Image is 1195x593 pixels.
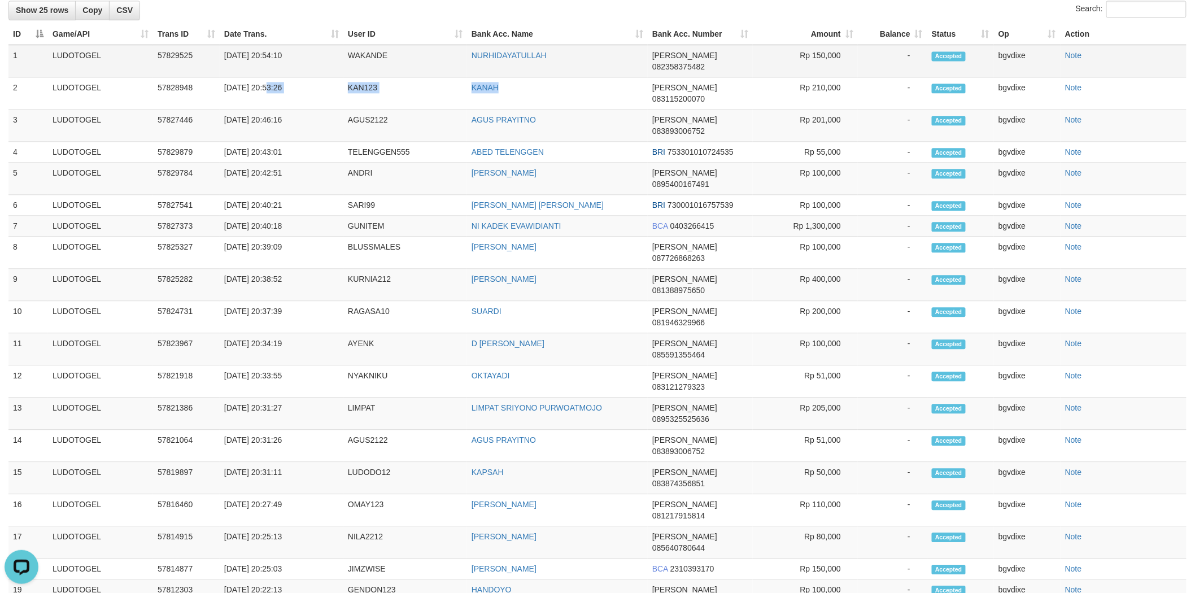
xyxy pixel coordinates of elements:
a: Note [1065,274,1082,284]
td: [DATE] 20:31:27 [220,398,343,430]
td: 14 [8,430,48,462]
td: TELENGGEN555 [343,142,467,163]
td: 16 [8,494,48,526]
td: - [858,195,927,216]
a: [PERSON_NAME] [472,532,537,541]
a: KANAH [472,83,499,92]
span: Accepted [932,116,966,125]
td: [DATE] 20:39:09 [220,237,343,269]
a: [PERSON_NAME] [472,500,537,509]
a: Note [1065,468,1082,477]
td: - [858,494,927,526]
td: GUNITEM [343,216,467,237]
th: Bank Acc. Name: activate to sort column ascending [467,24,648,45]
a: [PERSON_NAME] [472,168,537,177]
span: CSV [116,6,133,15]
td: bgvdixe [994,333,1061,365]
span: Copy 081217915814 to clipboard [652,511,705,520]
span: BRI [652,147,665,156]
span: [PERSON_NAME] [652,115,717,124]
td: LUDODO12 [343,462,467,494]
a: Note [1065,532,1082,541]
a: [PERSON_NAME] [PERSON_NAME] [472,200,604,210]
span: Accepted [932,243,966,252]
span: BCA [652,221,668,230]
td: Rp 51,000 [753,365,858,398]
td: 15 [8,462,48,494]
td: LUDOTOGEL [48,163,153,195]
a: Note [1065,403,1082,412]
td: [DATE] 20:31:26 [220,430,343,462]
td: 57827446 [153,110,220,142]
td: - [858,301,927,333]
td: NILA2212 [343,526,467,559]
a: [PERSON_NAME] [472,274,537,284]
td: - [858,365,927,398]
span: Copy 085640780644 to clipboard [652,543,705,552]
td: [DATE] 20:40:18 [220,216,343,237]
td: LIMPAT [343,398,467,430]
td: 57821386 [153,398,220,430]
td: 4 [8,142,48,163]
a: ABED TELENGGEN [472,147,544,156]
td: 57823967 [153,333,220,365]
td: Rp 100,000 [753,163,858,195]
span: Accepted [932,201,966,211]
td: 57829879 [153,142,220,163]
td: - [858,430,927,462]
td: 57827541 [153,195,220,216]
td: bgvdixe [994,45,1061,77]
td: Rp 150,000 [753,45,858,77]
span: Accepted [932,275,966,285]
td: - [858,163,927,195]
td: bgvdixe [994,494,1061,526]
td: JIMZWISE [343,559,467,579]
a: Note [1065,200,1082,210]
span: Copy 730001016757539 to clipboard [668,200,734,210]
td: bgvdixe [994,216,1061,237]
td: 7 [8,216,48,237]
td: LUDOTOGEL [48,110,153,142]
td: 57816460 [153,494,220,526]
a: Note [1065,564,1082,573]
span: [PERSON_NAME] [652,168,717,177]
span: [PERSON_NAME] [652,403,717,412]
td: KURNIA212 [343,269,467,301]
td: [DATE] 20:33:55 [220,365,343,398]
span: Accepted [932,404,966,413]
td: 10 [8,301,48,333]
span: Copy 085591355464 to clipboard [652,350,705,359]
td: LUDOTOGEL [48,195,153,216]
th: User ID: activate to sort column ascending [343,24,467,45]
a: Copy [75,1,110,20]
td: 57814877 [153,559,220,579]
a: [PERSON_NAME] [472,564,537,573]
td: - [858,526,927,559]
td: Rp 100,000 [753,333,858,365]
th: Game/API: activate to sort column ascending [48,24,153,45]
td: - [858,559,927,579]
td: - [858,269,927,301]
td: bgvdixe [994,301,1061,333]
span: Copy [82,6,102,15]
td: 5 [8,163,48,195]
td: Rp 50,000 [753,462,858,494]
a: Note [1065,83,1082,92]
td: Rp 210,000 [753,77,858,110]
td: bgvdixe [994,77,1061,110]
td: 57825282 [153,269,220,301]
td: LUDOTOGEL [48,398,153,430]
span: [PERSON_NAME] [652,500,717,509]
td: - [858,45,927,77]
td: 12 [8,365,48,398]
span: [PERSON_NAME] [652,371,717,380]
th: Amount: activate to sort column ascending [753,24,858,45]
td: [DATE] 20:25:13 [220,526,343,559]
a: KAPSAH [472,468,504,477]
span: Copy 0895400167491 to clipboard [652,180,709,189]
td: [DATE] 20:46:16 [220,110,343,142]
span: Accepted [932,51,966,61]
th: Date Trans.: activate to sort column ascending [220,24,343,45]
td: - [858,142,927,163]
td: bgvdixe [994,430,1061,462]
